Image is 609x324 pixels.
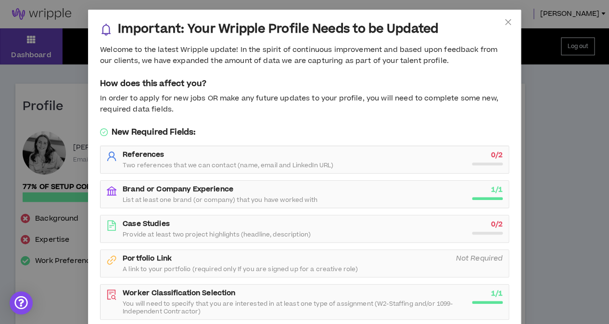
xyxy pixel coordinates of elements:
strong: References [123,150,164,160]
strong: 1 / 1 [491,288,503,299]
strong: 0 / 2 [491,219,503,229]
span: You will need to specify that you are interested in at least one type of assignment (W2-Staffing ... [123,300,466,315]
span: A link to your portfolio (required only If you are signed up for a creative role) [123,265,358,273]
div: Open Intercom Messenger [10,291,33,314]
span: file-search [106,289,117,300]
h3: Important: Your Wripple Profile Needs to be Updated [118,22,438,37]
strong: Worker Classification Selection [123,288,235,298]
h5: New Required Fields: [100,126,509,138]
strong: Case Studies [123,219,170,229]
strong: Portfolio Link [123,253,172,263]
i: Not Required [456,253,503,263]
span: bell [100,24,112,36]
h5: How does this affect you? [100,78,509,89]
span: close [504,18,512,26]
span: user [106,151,117,162]
span: check-circle [100,128,108,136]
span: file-text [106,220,117,231]
button: Close [495,10,521,36]
span: bank [106,186,117,196]
div: Welcome to the latest Wripple update! In the spirit of continuous improvement and based upon feed... [100,45,509,66]
span: Two references that we can contact (name, email and LinkedIn URL) [123,162,333,169]
strong: 1 / 1 [491,185,503,195]
strong: 0 / 2 [491,150,503,160]
strong: Brand or Company Experience [123,184,233,194]
span: link [106,255,117,265]
div: In order to apply for new jobs OR make any future updates to your profile, you will need to compl... [100,93,509,115]
span: Provide at least two project highlights (headline, description) [123,231,311,238]
span: List at least one brand (or company) that you have worked with [123,196,317,204]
